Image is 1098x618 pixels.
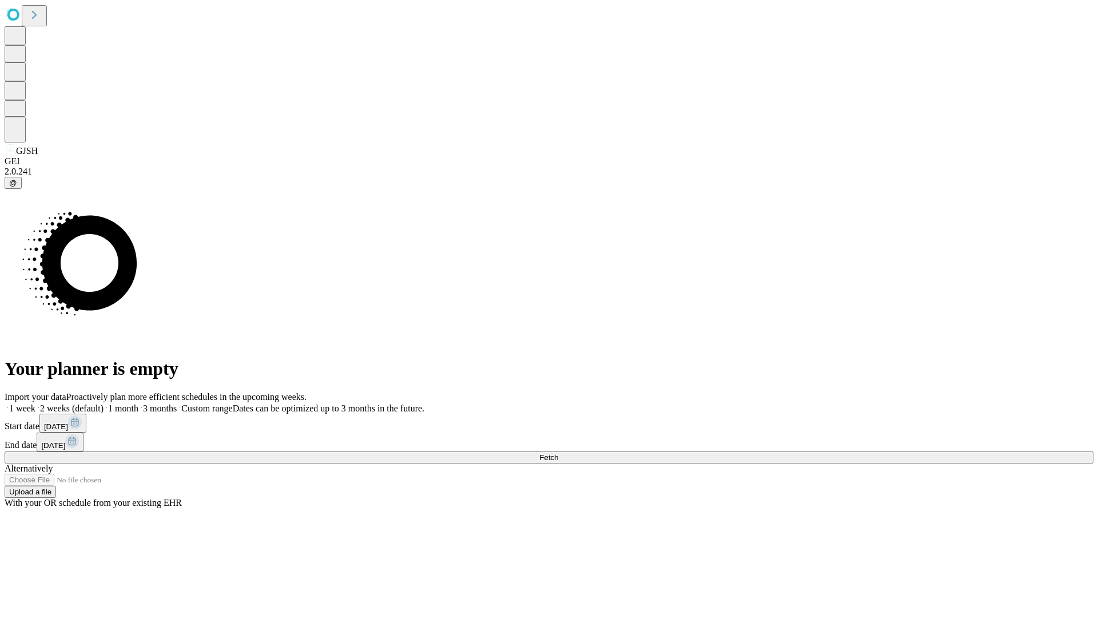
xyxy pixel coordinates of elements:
span: 1 week [9,403,35,413]
span: Import your data [5,392,66,402]
span: [DATE] [44,422,68,431]
span: With your OR schedule from your existing EHR [5,498,182,508]
span: Proactively plan more efficient schedules in the upcoming weeks. [66,392,307,402]
button: @ [5,177,22,189]
span: 2 weeks (default) [40,403,104,413]
span: 1 month [108,403,138,413]
span: Alternatively [5,463,53,473]
span: GJSH [16,146,38,156]
button: [DATE] [37,433,83,451]
div: Start date [5,414,1093,433]
span: Custom range [181,403,232,413]
button: [DATE] [39,414,86,433]
span: [DATE] [41,441,65,450]
span: @ [9,179,17,187]
span: Fetch [539,453,558,462]
button: Fetch [5,451,1093,463]
div: End date [5,433,1093,451]
h1: Your planner is empty [5,358,1093,379]
button: Upload a file [5,486,56,498]
span: 3 months [143,403,177,413]
span: Dates can be optimized up to 3 months in the future. [233,403,424,413]
div: GEI [5,156,1093,167]
div: 2.0.241 [5,167,1093,177]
